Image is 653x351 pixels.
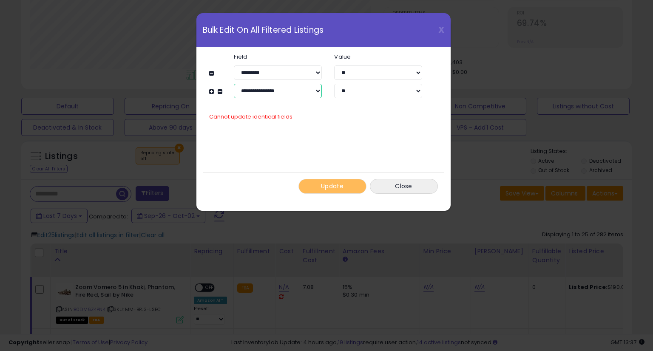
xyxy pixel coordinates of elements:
[203,26,324,34] span: Bulk Edit On All Filtered Listings
[370,179,438,194] button: Close
[321,182,344,190] span: Update
[209,113,292,121] span: Cannot update identical fields
[328,54,428,59] label: Value
[227,54,328,59] label: Field
[438,24,444,36] span: X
